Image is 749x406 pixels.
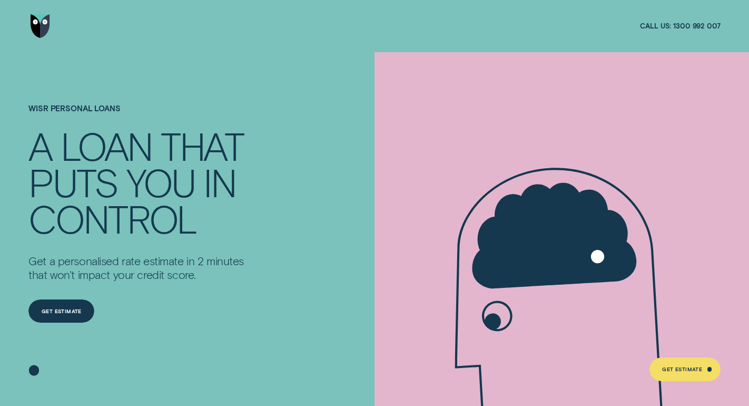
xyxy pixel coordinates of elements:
[673,22,720,31] span: 1300 992 007
[61,128,152,164] div: LOAN
[640,22,671,31] span: Call us:
[28,104,254,128] h1: Wisr Personal Loans
[28,254,254,282] p: Get a personalised rate estimate in 2 minutes that won't impact your credit score.
[28,164,117,200] div: PUTS
[28,299,94,323] a: Get Estimate
[28,128,52,164] div: A
[203,164,235,200] div: IN
[649,357,721,381] a: Get Estimate
[28,128,254,237] h4: A LOAN THAT PUTS YOU IN CONTROL
[31,14,50,37] img: Wisr
[640,22,720,31] a: Call us:1300 992 007
[28,200,196,237] div: CONTROL
[161,128,243,164] div: THAT
[126,164,195,200] div: YOU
